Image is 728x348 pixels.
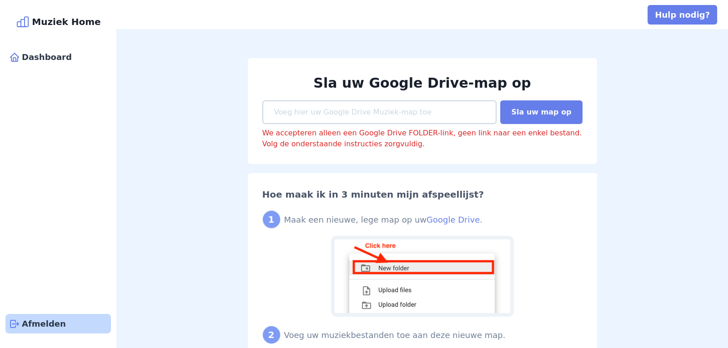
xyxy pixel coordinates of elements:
button: Sla uw map op [500,100,582,124]
font: Hulp nodig? [655,10,710,20]
font: Dashboard [22,52,72,62]
button: Hulp nodig? [648,5,717,25]
a: Google Drive [427,215,480,224]
font: Maak een nieuwe, lege map op uw [284,215,427,224]
button: Afmelden [5,314,111,333]
font: Hoe maak ik in 3 minuten mijn afspeellijst? [262,189,484,200]
font: Muziek Home [32,16,100,27]
input: Voeg hier uw Google Drive Muziek-map toe [262,100,497,124]
font: We accepteren alleen een Google Drive FOLDER-link, geen link naar een enkel bestand. Volg de onde... [262,129,582,148]
font: Sla uw map op [511,108,571,116]
a: Hulp nodig? [648,11,717,20]
img: Een nieuwe map maken [331,236,514,317]
font: Afmelden [22,319,66,328]
font: Voeg uw muziekbestanden toe aan deze nieuwe map. [284,330,506,340]
font: Sla uw Google Drive-map op [313,75,531,91]
font: . [480,215,482,224]
font: 1 [268,214,275,225]
font: 2 [268,329,275,340]
a: Dashboard [5,47,111,67]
